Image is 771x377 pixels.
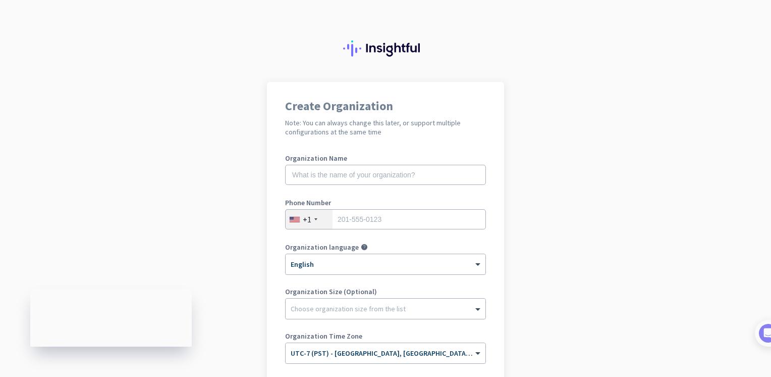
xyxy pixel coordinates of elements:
[361,244,368,251] i: help
[303,214,311,224] div: +1
[285,244,359,251] label: Organization language
[285,288,486,295] label: Organization Size (Optional)
[285,100,486,112] h1: Create Organization
[30,289,192,347] iframe: Insightful Status
[285,155,486,162] label: Organization Name
[343,40,428,57] img: Insightful
[285,165,486,185] input: What is the name of your organization?
[285,118,486,136] h2: Note: You can always change this later, or support multiple configurations at the same time
[285,209,486,229] input: 201-555-0123
[285,333,486,340] label: Organization Time Zone
[285,199,486,206] label: Phone Number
